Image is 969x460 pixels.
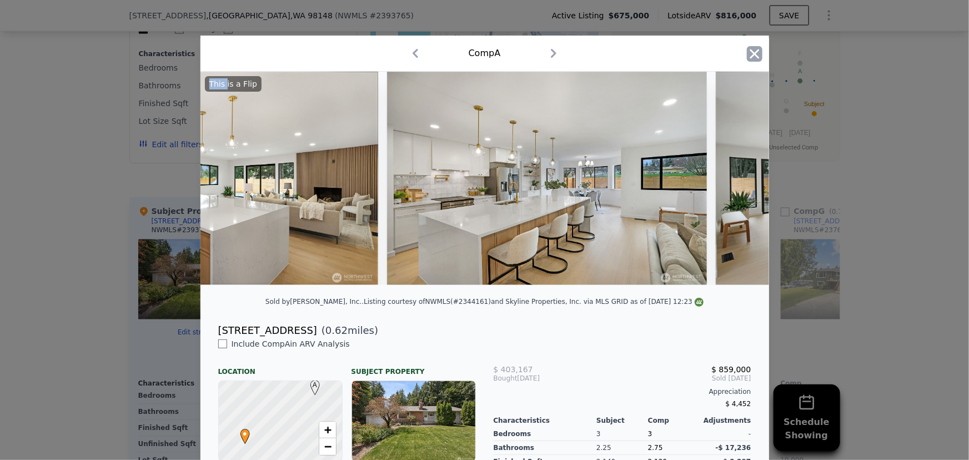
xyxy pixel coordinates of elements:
[319,422,336,438] a: Zoom in
[596,441,648,455] div: 2.25
[352,358,476,376] div: Subject Property
[324,439,331,453] span: −
[700,416,751,425] div: Adjustments
[494,374,518,383] span: Bought
[227,339,354,348] span: Include Comp A in ARV Analysis
[494,387,751,396] div: Appreciation
[579,374,751,383] span: Sold [DATE]
[238,426,253,442] span: •
[648,441,700,455] div: 2.75
[648,430,652,438] span: 3
[319,438,336,455] a: Zoom out
[596,416,648,425] div: Subject
[700,427,751,441] div: -
[648,416,700,425] div: Comp
[205,76,262,92] div: This is a Flip
[218,358,343,376] div: Location
[308,380,314,387] div: A
[695,298,704,307] img: NWMLS Logo
[469,47,501,60] div: Comp A
[308,380,323,390] span: A
[317,323,378,338] span: ( miles)
[494,365,533,374] span: $ 403,167
[494,374,580,383] div: [DATE]
[716,444,751,452] span: -$ 17,236
[726,400,751,408] span: $ 4,452
[494,427,597,441] div: Bedrooms
[325,324,348,336] span: 0.62
[494,416,597,425] div: Characteristics
[711,365,751,374] span: $ 859,000
[494,441,597,455] div: Bathrooms
[58,72,378,285] img: Property Img
[265,298,364,306] div: Sold by [PERSON_NAME], Inc. .
[238,429,244,436] div: •
[324,423,331,437] span: +
[364,298,704,306] div: Listing courtesy of NWMLS (#2344161) and Skyline Properties, Inc. via MLS GRID as of [DATE] 12:23
[218,323,317,338] div: [STREET_ADDRESS]
[387,72,707,285] img: Property Img
[596,427,648,441] div: 3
